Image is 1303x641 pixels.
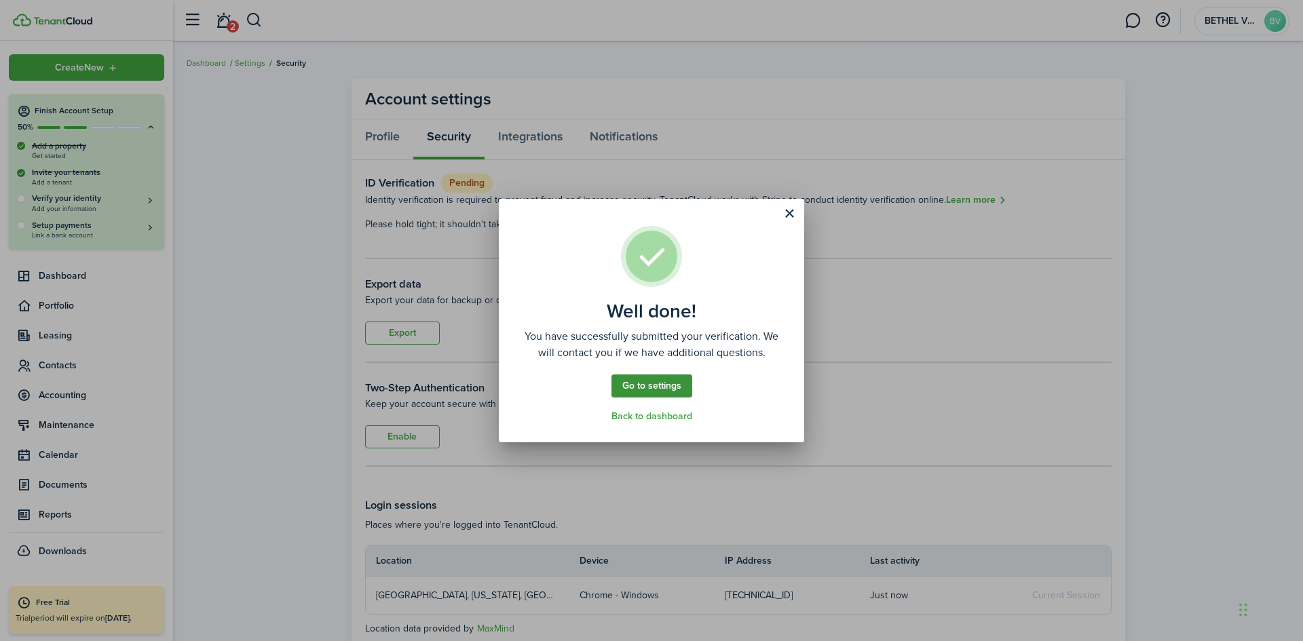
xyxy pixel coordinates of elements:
[519,328,784,361] well-done-description: You have successfully submitted your verification. We will contact you if we have additional ques...
[607,300,696,322] well-done-title: Well done!
[778,202,801,225] button: Close modal
[611,411,692,422] a: Back to dashboard
[1239,589,1247,630] div: Drag
[611,374,692,397] a: Go to settings
[1235,576,1303,641] iframe: Chat Widget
